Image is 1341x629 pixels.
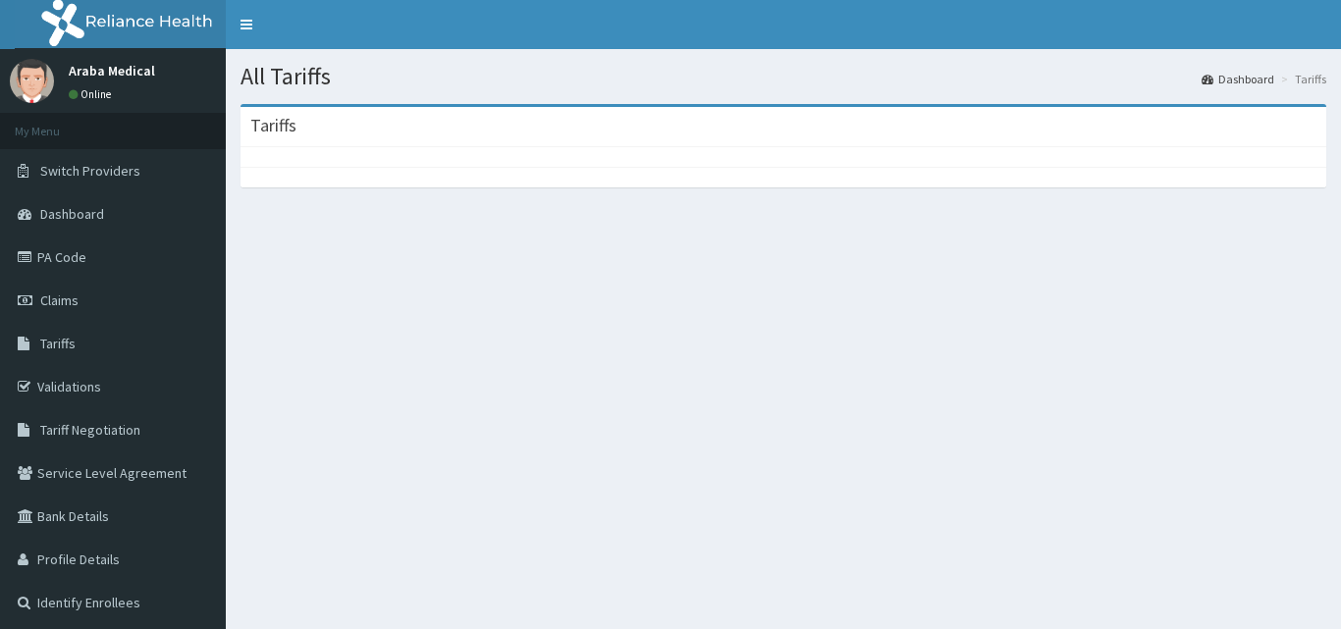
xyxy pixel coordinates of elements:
[40,335,76,352] span: Tariffs
[40,205,104,223] span: Dashboard
[40,162,140,180] span: Switch Providers
[10,59,54,103] img: User Image
[241,64,1326,89] h1: All Tariffs
[69,87,116,101] a: Online
[69,64,155,78] p: Araba Medical
[1202,71,1274,87] a: Dashboard
[40,421,140,439] span: Tariff Negotiation
[40,291,79,309] span: Claims
[1276,71,1326,87] li: Tariffs
[250,117,296,134] h3: Tariffs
